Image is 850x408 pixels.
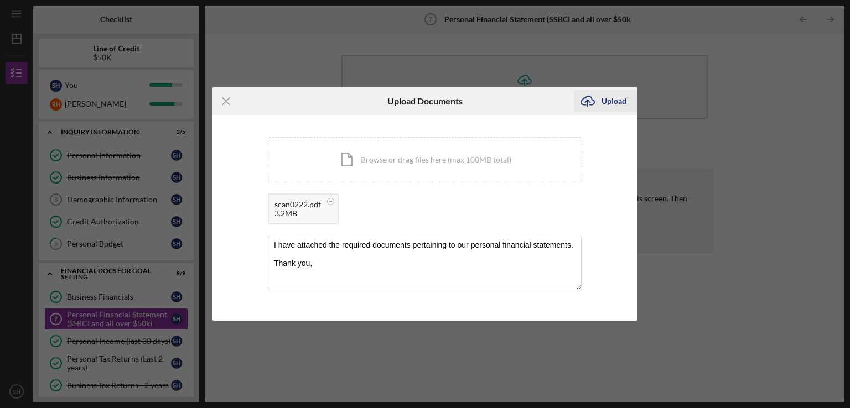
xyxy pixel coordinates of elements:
h6: Upload Documents [387,96,463,106]
textarea: I have attached the required documents pertaining to our personal financial statements. Thank you, [268,236,582,290]
div: 3.2MB [274,209,321,218]
div: scan0222.pdf [274,200,321,209]
div: Upload [602,90,626,112]
button: Upload [574,90,637,112]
